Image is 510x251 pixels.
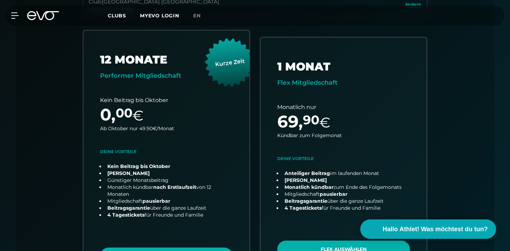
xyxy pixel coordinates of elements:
span: Hallo Athlet! Was möchtest du tun? [382,225,488,234]
a: MYEVO LOGIN [140,12,179,19]
span: Clubs [108,12,126,19]
a: en [193,12,209,20]
button: Hallo Athlet! Was möchtest du tun? [360,219,496,239]
a: Clubs [108,12,140,19]
span: en [193,12,201,19]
